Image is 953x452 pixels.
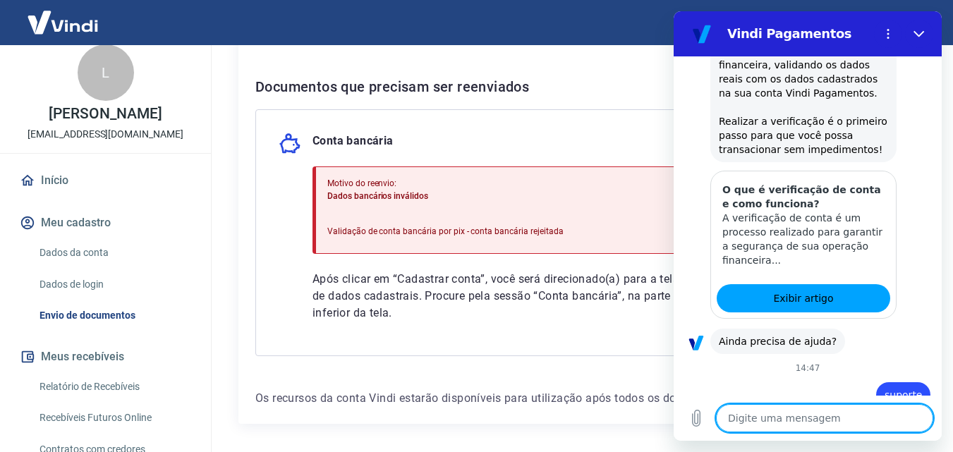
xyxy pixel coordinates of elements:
[674,11,942,441] iframe: Janela de mensagens
[312,133,394,155] p: Conta bancária
[255,75,902,98] h6: Documentos que precisam ser reenviados
[255,390,902,407] p: Os recursos da conta Vindi estarão disponíveis para utilização após todos os documentos serem env...
[34,372,194,401] a: Relatório de Recebíveis
[885,10,936,36] button: Sair
[34,270,194,299] a: Dados de login
[17,165,194,196] a: Início
[34,403,194,432] a: Recebíveis Futuros Online
[17,341,194,372] button: Meus recebíveis
[17,1,109,44] img: Vindi
[17,207,194,238] button: Meu cadastro
[327,191,428,201] span: Dados bancários inválidos
[78,44,134,101] div: L
[28,127,183,142] p: [EMAIL_ADDRESS][DOMAIN_NAME]
[327,225,564,238] p: Validação de conta bancária por pix - conta bancária rejeitada
[34,238,194,267] a: Dados da conta
[34,301,194,330] a: Envio de documentos
[312,271,681,322] p: Após clicar em “Cadastrar conta”, você será direcionado(a) para a tela de dados cadastrais. Procu...
[279,133,301,155] img: money_pork.0c50a358b6dafb15dddc3eea48f23780.svg
[49,106,162,121] p: [PERSON_NAME]
[327,177,564,190] p: Motivo do reenvio:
